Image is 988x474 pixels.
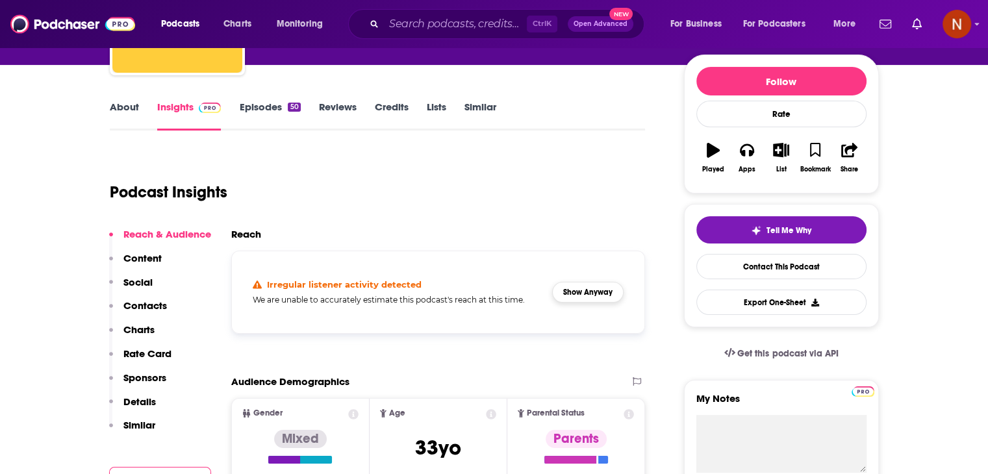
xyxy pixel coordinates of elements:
span: Logged in as AdelNBM [943,10,971,38]
button: Sponsors [109,371,166,395]
input: Search podcasts, credits, & more... [384,14,527,34]
span: For Business [670,15,722,33]
div: Played [702,166,724,173]
img: tell me why sparkle [751,225,761,236]
p: Similar [123,419,155,431]
span: More [833,15,855,33]
a: Show notifications dropdown [874,13,896,35]
h2: Reach [231,228,261,240]
span: Open Advanced [574,21,627,27]
p: Charts [123,323,155,336]
button: open menu [824,14,872,34]
span: Ctrl K [527,16,557,32]
button: open menu [152,14,216,34]
a: Pro website [852,384,874,397]
a: Charts [215,14,259,34]
button: Share [832,134,866,181]
button: Details [109,395,156,419]
div: Rate [696,101,867,127]
img: Podchaser Pro [852,386,874,397]
button: Reach & Audience [109,228,211,252]
img: User Profile [943,10,971,38]
button: Follow [696,67,867,95]
button: open menu [661,14,738,34]
span: Parental Status [527,409,585,418]
button: Bookmark [798,134,832,181]
span: Monitoring [277,15,323,33]
button: Apps [730,134,764,181]
a: Show notifications dropdown [907,13,927,35]
span: Podcasts [161,15,199,33]
button: Contacts [109,299,167,323]
a: Similar [464,101,496,131]
div: Apps [739,166,755,173]
button: open menu [268,14,340,34]
button: List [764,134,798,181]
div: Share [841,166,858,173]
h1: Podcast Insights [110,182,227,202]
button: Export One-Sheet [696,290,867,315]
p: Sponsors [123,371,166,384]
div: Search podcasts, credits, & more... [361,9,657,39]
div: List [776,166,787,173]
img: Podchaser - Follow, Share and Rate Podcasts [10,12,135,36]
h5: We are unable to accurately estimate this podcast's reach at this time. [253,295,542,305]
a: Reviews [319,101,357,131]
button: Rate Card [109,347,171,371]
a: Get this podcast via API [714,338,849,369]
button: Show profile menu [943,10,971,38]
p: Social [123,276,153,288]
button: Content [109,252,162,276]
button: Show Anyway [552,282,624,303]
a: Credits [375,101,409,131]
button: open menu [735,14,824,34]
a: Contact This Podcast [696,254,867,279]
a: About [110,101,139,131]
span: 33 yo [415,435,461,460]
p: Contacts [123,299,167,312]
span: New [609,8,633,20]
a: Episodes50 [239,101,300,131]
h2: Audience Demographics [231,375,349,388]
img: Podchaser Pro [199,103,222,113]
p: Content [123,252,162,264]
p: Rate Card [123,347,171,360]
div: Bookmark [800,166,830,173]
button: Similar [109,419,155,443]
button: tell me why sparkleTell Me Why [696,216,867,243]
a: InsightsPodchaser Pro [157,101,222,131]
span: Age [389,409,405,418]
p: Details [123,395,156,408]
div: 50 [288,103,300,112]
button: Played [696,134,730,181]
span: For Podcasters [743,15,805,33]
span: Gender [253,409,283,418]
div: Mixed [274,430,327,448]
span: Tell Me Why [766,225,811,236]
button: Social [109,276,153,300]
button: Open AdvancedNew [568,16,633,32]
label: My Notes [696,392,867,415]
a: Lists [427,101,446,131]
span: Get this podcast via API [737,348,838,359]
h4: Irregular listener activity detected [267,279,422,290]
span: Charts [223,15,251,33]
p: Reach & Audience [123,228,211,240]
div: Parents [546,430,607,448]
button: Charts [109,323,155,347]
